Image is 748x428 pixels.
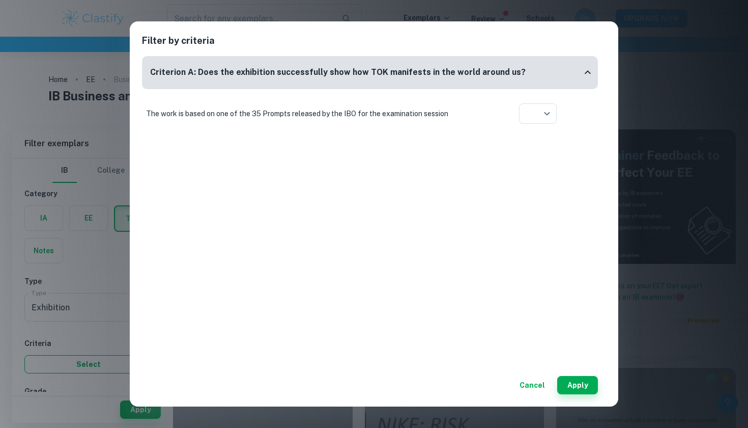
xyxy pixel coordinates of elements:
h2: Filter by criteria [142,34,606,56]
button: Cancel [515,376,549,394]
p: The work is based on one of the 35 Prompts released by the IBO for the examination session [146,108,482,119]
h6: Criterion A: Does the exhibition successfully show how TOK manifests in the world around us? [150,66,526,79]
button: Apply [557,376,598,394]
div: Criterion A: Does the exhibition successfully show how TOK manifests in the world around us? [142,56,598,89]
